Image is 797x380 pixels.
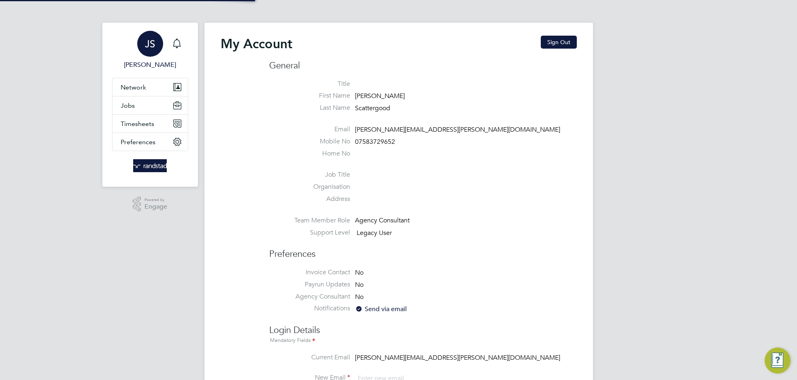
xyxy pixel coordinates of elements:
label: Support Level [269,228,350,237]
h3: Login Details [269,316,577,345]
label: Current Email [269,353,350,362]
span: JS [145,38,155,49]
div: Agency Consultant [355,216,432,225]
img: randstad-logo-retina.png [133,159,167,172]
button: Jobs [113,96,188,114]
label: Invoice Contact [269,268,350,277]
span: Scattergood [355,104,390,112]
span: Timesheets [121,120,154,128]
button: Timesheets [113,115,188,132]
span: 07583729652 [355,138,395,146]
label: Last Name [269,104,350,112]
label: Payrun Updates [269,280,350,289]
h3: General [269,60,577,72]
label: Notifications [269,304,350,313]
span: [PERSON_NAME][EMAIL_ADDRESS][PERSON_NAME][DOMAIN_NAME] [355,354,560,362]
span: [PERSON_NAME][EMAIL_ADDRESS][PERSON_NAME][DOMAIN_NAME] [355,126,560,134]
span: No [355,269,363,277]
a: JS[PERSON_NAME] [112,31,188,70]
label: Mobile No [269,137,350,146]
label: Agency Consultant [269,292,350,301]
span: Powered by [145,196,167,203]
nav: Main navigation [102,23,198,187]
span: Network [121,83,146,91]
button: Engage Resource Center [765,348,791,374]
label: Organisation [269,183,350,191]
label: Home No [269,149,350,158]
a: Powered byEngage [133,196,167,212]
h2: My Account [221,36,292,52]
span: No [355,293,363,301]
span: Jobs [121,102,135,109]
button: Preferences [113,133,188,151]
label: Team Member Role [269,216,350,225]
span: Legacy User [357,229,392,237]
label: First Name [269,92,350,100]
label: Title [269,80,350,88]
label: Address [269,195,350,203]
span: No [355,281,363,289]
span: Send via email [355,305,407,313]
div: Mandatory Fields [269,336,577,345]
label: Job Title [269,171,350,179]
span: Preferences [121,138,155,146]
button: Sign Out [541,36,577,49]
h3: Preferences [269,240,577,260]
label: Email [269,125,350,134]
span: [PERSON_NAME] [355,92,405,100]
a: Go to home page [112,159,188,172]
span: Jamie Scattergood [112,60,188,70]
button: Network [113,78,188,96]
span: Engage [145,203,167,210]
